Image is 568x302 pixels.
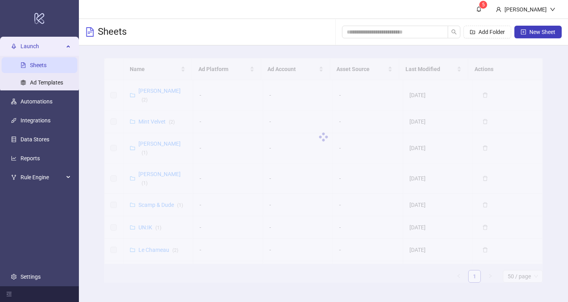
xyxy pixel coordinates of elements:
[85,27,95,37] span: file-text
[521,29,526,35] span: plus-square
[21,117,50,124] a: Integrations
[470,29,475,35] span: folder-add
[98,26,127,38] h3: Sheets
[30,79,63,86] a: Ad Templates
[463,26,511,38] button: Add Folder
[514,26,562,38] button: New Sheet
[6,291,12,297] span: menu-fold
[479,1,487,9] sup: 5
[496,7,501,12] span: user
[30,62,47,68] a: Sheets
[482,2,485,8] span: 5
[21,274,41,280] a: Settings
[529,29,555,35] span: New Sheet
[501,5,550,14] div: [PERSON_NAME]
[21,38,64,54] span: Launch
[451,29,457,35] span: search
[21,155,40,161] a: Reports
[476,6,482,12] span: bell
[21,136,49,143] a: Data Stores
[21,98,52,105] a: Automations
[11,174,17,180] span: fork
[550,7,555,12] span: down
[21,169,64,185] span: Rule Engine
[11,43,17,49] span: rocket
[478,29,505,35] span: Add Folder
